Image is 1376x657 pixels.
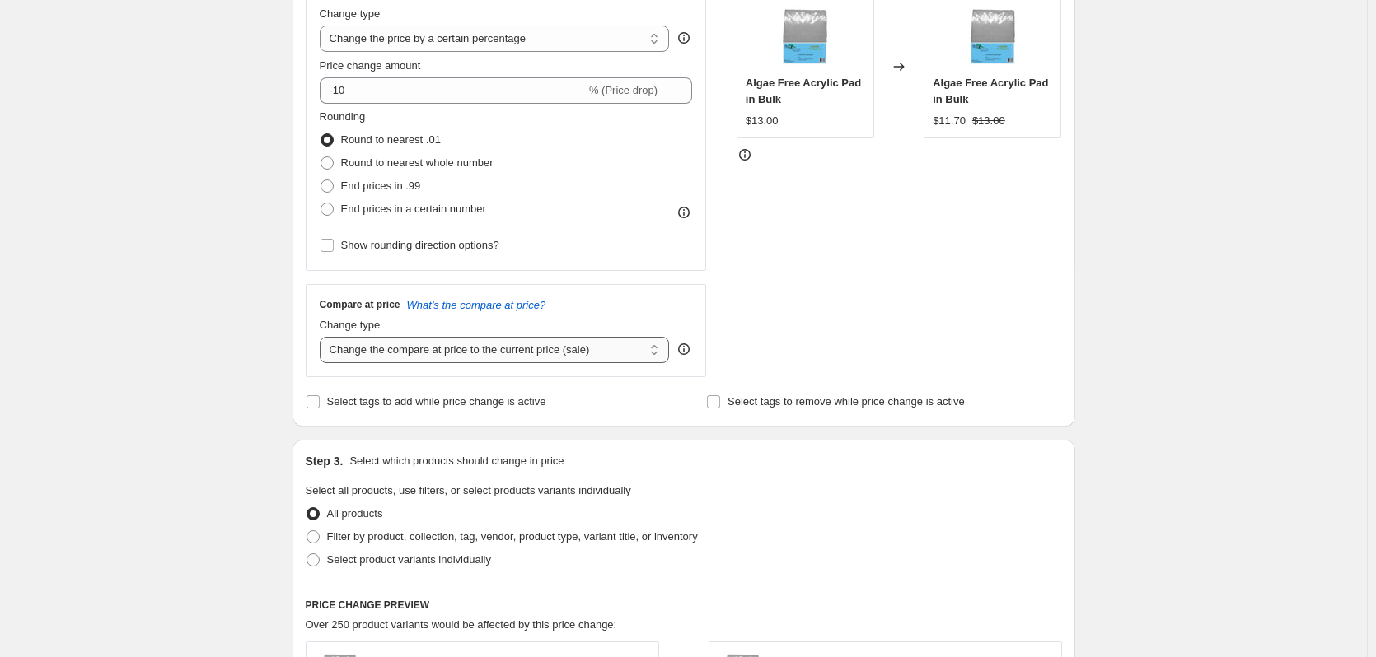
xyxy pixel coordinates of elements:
[320,298,400,311] h3: Compare at price
[349,453,564,469] p: Select which products should change in price
[676,341,692,357] div: help
[960,4,1026,70] img: Algae-Free-Acrylic-Pad-in-Bulk-Algae-Free-1_80x.jpg
[320,7,381,20] span: Change type
[746,113,779,129] div: $13.00
[327,507,383,520] span: All products
[341,239,499,251] span: Show rounding direction options?
[933,113,966,129] div: $11.70
[676,30,692,46] div: help
[327,530,698,543] span: Filter by product, collection, tag, vendor, product type, variant title, or inventory
[746,77,861,105] span: Algae Free Acrylic Pad in Bulk
[341,203,486,215] span: End prices in a certain number
[320,77,586,104] input: -15
[933,77,1048,105] span: Algae Free Acrylic Pad in Bulk
[306,618,617,631] span: Over 250 product variants would be affected by this price change:
[341,156,494,169] span: Round to nearest whole number
[306,599,1062,612] h6: PRICE CHANGE PREVIEW
[341,133,441,146] span: Round to nearest .01
[728,395,965,408] span: Select tags to remove while price change is active
[320,59,421,72] span: Price change amount
[972,113,1005,129] strike: $13.00
[327,553,491,566] span: Select product variants individually
[341,179,421,192] span: End prices in .99
[407,299,546,311] button: What's the compare at price?
[589,84,658,96] span: % (Price drop)
[327,395,546,408] span: Select tags to add while price change is active
[772,4,838,70] img: Algae-Free-Acrylic-Pad-in-Bulk-Algae-Free-1_80x.jpg
[320,319,381,331] span: Change type
[306,453,344,469] h2: Step 3.
[320,110,366,123] span: Rounding
[306,484,631,496] span: Select all products, use filters, or select products variants individually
